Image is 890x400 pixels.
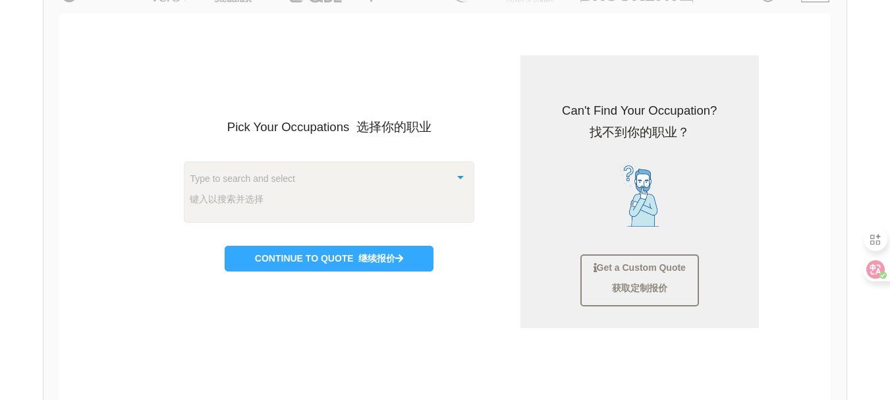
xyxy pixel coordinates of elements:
button: Continue to Quote 继续报价 [225,246,434,271]
a: Get a Custom Quote获取定制报价 [580,254,699,306]
font: 继续报价 [358,253,395,264]
span: Type to search and select [190,170,295,212]
h3: Pick Your Occupations [184,119,474,136]
h3: Can't Find Your Occupation? [530,102,749,147]
font: 获取定制报价 [612,283,667,293]
font: 键入以搜索并选择 [190,194,264,204]
font: 选择你的职业 [356,120,431,134]
font: 找不到你的职业？ [590,125,690,139]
